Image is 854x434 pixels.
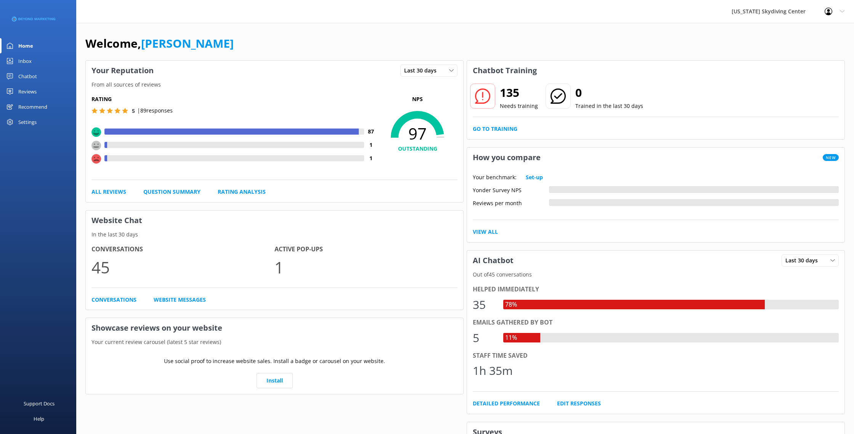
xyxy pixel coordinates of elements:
div: Settings [18,114,37,130]
div: Yonder Survey NPS [473,186,549,193]
h4: 1 [364,154,377,162]
p: Your current review carousel (latest 5 star reviews) [86,338,463,346]
div: 5 [473,329,496,347]
h2: 0 [575,84,643,102]
p: NPS [377,95,457,103]
h4: 87 [364,127,377,136]
div: 1h 35m [473,362,513,380]
a: Detailed Performance [473,399,540,408]
a: Go to Training [473,125,517,133]
div: Recommend [18,99,47,114]
a: All Reviews [91,188,126,196]
h3: Website Chat [86,211,463,230]
a: [PERSON_NAME] [141,35,234,51]
p: Use social proof to increase website sales. Install a badge or carousel on your website. [164,357,385,365]
div: Support Docs [24,396,55,411]
span: Last 30 days [404,66,441,75]
p: | 89 responses [137,106,173,115]
p: In the last 30 days [86,230,463,239]
p: Your benchmark: [473,173,517,182]
h3: AI Chatbot [467,251,519,270]
p: Out of 45 conversations [467,270,844,279]
h3: Chatbot Training [467,61,543,80]
span: 5 [132,107,135,114]
div: Emails gathered by bot [473,318,839,328]
p: From all sources of reviews [86,80,463,89]
span: New [823,154,839,161]
h3: Showcase reviews on your website [86,318,463,338]
div: Helped immediately [473,285,839,294]
div: Reviews [18,84,37,99]
a: Set-up [526,173,543,182]
h1: Welcome, [85,34,234,53]
a: Install [257,373,293,388]
a: Question Summary [143,188,201,196]
div: 78% [503,300,519,310]
p: 1 [274,254,457,280]
div: Chatbot [18,69,37,84]
div: 35 [473,296,496,314]
div: 11% [503,333,519,343]
span: 97 [377,124,457,143]
h4: OUTSTANDING [377,145,457,153]
div: Staff time saved [473,351,839,361]
a: Rating Analysis [218,188,266,196]
h3: Your Reputation [86,61,159,80]
h4: 1 [364,141,377,149]
a: View All [473,228,498,236]
div: Reviews per month [473,199,549,206]
div: Home [18,38,33,53]
p: Needs training [500,102,538,110]
p: Trained in the last 30 days [575,102,643,110]
div: Help [34,411,44,426]
h3: How you compare [467,148,546,167]
img: 3-1676954853.png [11,13,55,26]
h5: Rating [91,95,377,103]
a: Website Messages [154,296,206,304]
a: Edit Responses [557,399,601,408]
h2: 135 [500,84,538,102]
p: 45 [91,254,274,280]
div: Inbox [18,53,32,69]
h4: Conversations [91,244,274,254]
a: Conversations [91,296,136,304]
span: Last 30 days [785,256,822,265]
h4: Active Pop-ups [274,244,457,254]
